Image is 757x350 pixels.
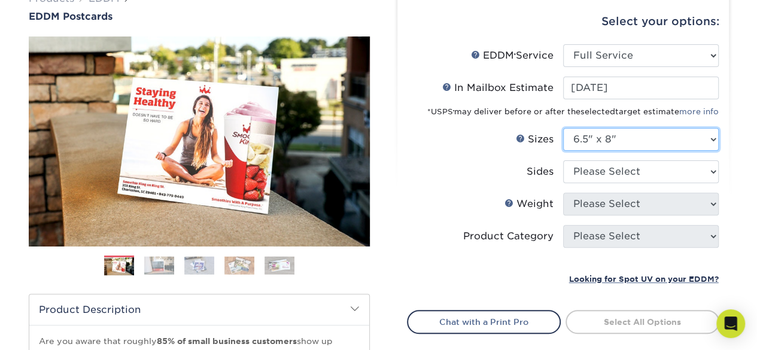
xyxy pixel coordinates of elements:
a: more info [679,107,719,116]
sup: ® [453,109,454,113]
span: EDDM Postcards [29,11,113,22]
img: EDDM 01 [104,256,134,277]
a: Select All Options [566,310,719,334]
img: EDDM 03 [184,256,214,275]
input: Select Date [563,77,719,99]
div: Sides [527,165,554,179]
a: Looking for Spot UV on your EDDM? [569,273,719,284]
img: EDDM 05 [265,256,294,275]
div: EDDM Service [471,48,554,63]
h2: Product Description [29,294,369,325]
span: selected [580,107,615,116]
div: In Mailbox Estimate [442,81,554,95]
img: EDDM 04 [224,256,254,275]
div: Open Intercom Messenger [716,309,745,338]
small: *USPS may deliver before or after the target estimate [427,107,719,116]
div: Weight [504,197,554,211]
small: Looking for Spot UV on your EDDM? [569,275,719,284]
div: Sizes [516,132,554,147]
sup: ® [514,53,516,57]
strong: 85% of small business customers [157,336,297,346]
a: Chat with a Print Pro [407,310,561,334]
img: EDDM 02 [144,256,174,275]
img: EDDM Postcards 01 [29,23,370,259]
div: Product Category [463,229,554,244]
a: EDDM Postcards [29,11,370,22]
